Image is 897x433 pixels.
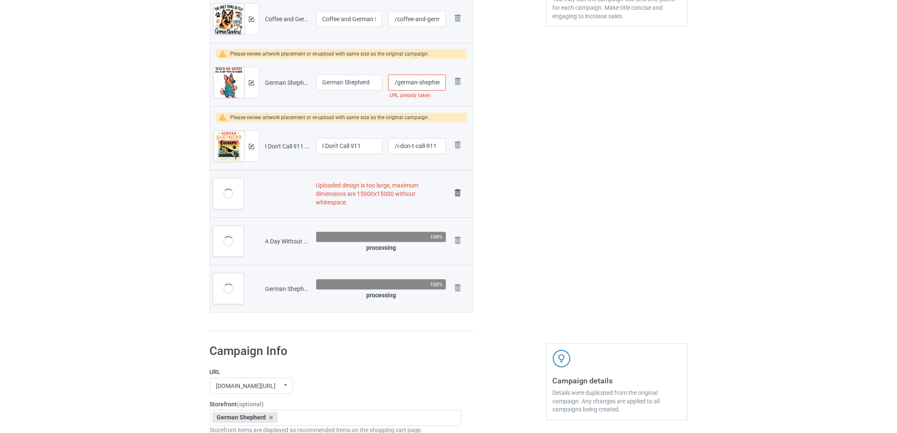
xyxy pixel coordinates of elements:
div: German Shepherd [212,413,278,423]
div: [DOMAIN_NAME][URL] [216,383,276,389]
div: Please review artwork placement or re-upload with same size as the original campaign. [230,49,429,59]
img: svg+xml;base64,PD94bWwgdmVyc2lvbj0iMS4wIiBlbmNvZGluZz0iVVRGLTgiPz4KPHN2ZyB3aWR0aD0iMjhweCIgaGVpZ2... [452,187,464,199]
div: Please review artwork placement or re-upload with same size as the original campaign. [230,113,429,123]
img: original.png [214,67,244,104]
img: svg+xml;base64,PD94bWwgdmVyc2lvbj0iMS4wIiBlbmNvZGluZz0iVVRGLTgiPz4KPHN2ZyB3aWR0aD0iNDJweCIgaGVpZ2... [553,350,571,368]
img: warning [219,115,231,121]
div: 100% [430,282,443,287]
img: svg+xml;base64,PD94bWwgdmVyc2lvbj0iMS4wIiBlbmNvZGluZz0iVVRGLTgiPz4KPHN2ZyB3aWR0aD0iMjhweCIgaGVpZ2... [452,235,464,246]
h1: Campaign Info [210,344,462,359]
img: svg+xml;base64,PD94bWwgdmVyc2lvbj0iMS4wIiBlbmNvZGluZz0iVVRGLTgiPz4KPHN2ZyB3aWR0aD0iMjhweCIgaGVpZ2... [452,139,464,151]
img: svg+xml;base64,PD94bWwgdmVyc2lvbj0iMS4wIiBlbmNvZGluZz0iVVRGLTgiPz4KPHN2ZyB3aWR0aD0iMTRweCIgaGVpZ2... [249,144,254,149]
span: (optional) [237,401,264,408]
div: I Don't Call 911.png [265,142,310,151]
div: Coffee and German Shepherd Lover.png [265,15,310,23]
td: Uploaded design is too large, maximum dimensions are 15000x15000 without whitespace. [313,170,449,218]
img: warning [219,51,231,57]
div: URL already taken [388,91,446,101]
div: A Day Without My German (Custom).png [265,237,310,246]
img: svg+xml;base64,PD94bWwgdmVyc2lvbj0iMS4wIiBlbmNvZGluZz0iVVRGLTgiPz4KPHN2ZyB3aWR0aD0iMTRweCIgaGVpZ2... [249,17,254,22]
img: svg+xml;base64,PD94bWwgdmVyc2lvbj0iMS4wIiBlbmNvZGluZz0iVVRGLTgiPz4KPHN2ZyB3aWR0aD0iMTRweCIgaGVpZ2... [249,80,254,86]
img: original.png [214,4,244,40]
img: svg+xml;base64,PD94bWwgdmVyc2lvbj0iMS4wIiBlbmNvZGluZz0iVVRGLTgiPz4KPHN2ZyB3aWR0aD0iMjhweCIgaGVpZ2... [452,282,464,294]
label: Storefront [210,400,462,408]
div: processing [316,291,446,299]
h3: Campaign details [553,376,681,386]
label: URL [210,368,462,376]
div: Details were duplicated from the original campaign. Any changes are applied to all campaigns bein... [553,388,681,414]
div: 100% [430,234,443,240]
div: German Shepherd Dabbing Dance (Custom).png [265,285,310,293]
div: German Shepherd.png [265,78,310,87]
div: processing [316,243,446,252]
img: svg+xml;base64,PD94bWwgdmVyc2lvbj0iMS4wIiBlbmNvZGluZz0iVVRGLTgiPz4KPHN2ZyB3aWR0aD0iMjhweCIgaGVpZ2... [452,12,464,24]
img: svg+xml;base64,PD94bWwgdmVyc2lvbj0iMS4wIiBlbmNvZGluZz0iVVRGLTgiPz4KPHN2ZyB3aWR0aD0iMjhweCIgaGVpZ2... [452,75,464,87]
img: original.png [214,131,244,168]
